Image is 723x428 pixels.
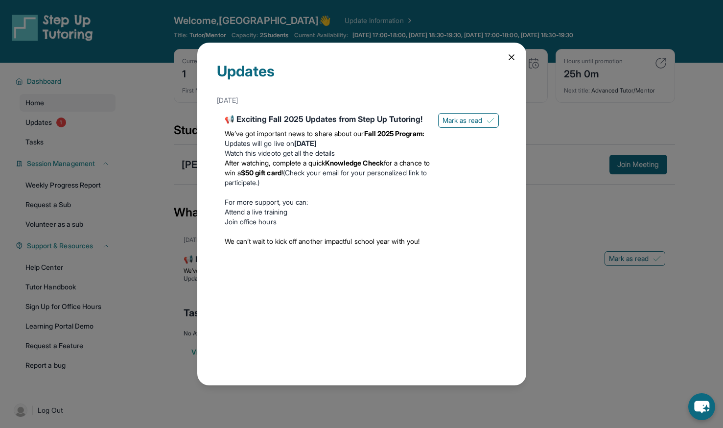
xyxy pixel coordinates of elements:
a: Join office hours [225,217,277,226]
button: chat-button [688,393,715,420]
strong: $50 gift card [241,168,281,177]
li: to get all the details [225,148,430,158]
span: ! [281,168,283,177]
div: 📢 Exciting Fall 2025 Updates from Step Up Tutoring! [225,113,430,125]
strong: Knowledge Check [325,159,384,167]
button: Mark as read [438,113,499,128]
li: Updates will go live on [225,139,430,148]
img: Mark as read [487,117,494,124]
strong: Fall 2025 Program: [364,129,424,138]
strong: [DATE] [294,139,317,147]
span: We can’t wait to kick off another impactful school year with you! [225,237,420,245]
p: For more support, you can: [225,197,430,207]
div: Updates [217,62,507,92]
span: Mark as read [443,116,483,125]
span: We’ve got important news to share about our [225,129,364,138]
a: Watch this video [225,149,275,157]
a: Attend a live training [225,208,288,216]
li: (Check your email for your personalized link to participate.) [225,158,430,188]
div: [DATE] [217,92,507,109]
span: After watching, complete a quick [225,159,325,167]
